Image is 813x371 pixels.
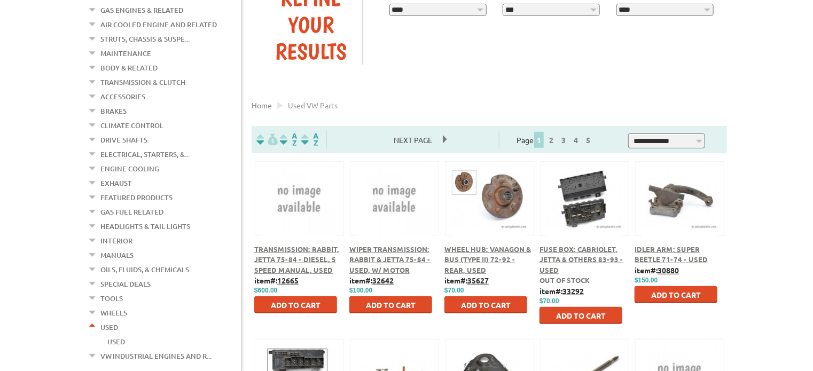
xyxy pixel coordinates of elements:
a: Idler Arm: Super Beetle 71-74 - Used [635,244,708,264]
a: Wiper Transmission: Rabbit & Jetta 75-84 - Used, w/ Motor [349,244,431,274]
button: Add to Cart [635,286,717,303]
a: Tools [100,291,123,305]
b: item#: [635,265,679,275]
a: Fuse Box: Cabriolet, Jetta & Others 83-93 - Used [540,244,623,274]
a: Body & Related [100,61,158,75]
a: Wheels [100,306,127,320]
span: $600.00 [254,287,277,294]
span: Add to Cart [271,300,320,310]
span: $150.00 [635,277,658,284]
span: Add to Cart [461,300,511,310]
a: Engine Cooling [100,162,159,176]
span: used VW parts [288,100,338,110]
a: Gas Engines & Related [100,3,183,17]
span: $70.00 [540,297,559,305]
a: Wheel Hub: Vanagon & Bus (Type II) 72-92 - Rear, USED [444,244,531,274]
a: Oils, Fluids, & Chemicals [100,263,189,277]
a: Maintenance [100,46,151,60]
b: item#: [254,275,299,285]
span: Next Page [383,132,443,148]
a: Interior [100,234,132,248]
span: Add to Cart [556,311,606,320]
a: Air Cooled Engine and Related [100,18,217,31]
img: Sort by Sales Rank [299,133,320,146]
button: Add to Cart [444,296,527,313]
span: Add to Cart [651,290,701,299]
a: Featured Products [100,191,173,204]
a: Headlights & Tail Lights [100,219,190,233]
b: item#: [349,275,394,285]
a: Next Page [383,135,443,145]
a: Gas Fuel Related [100,205,163,219]
span: 1 [534,132,544,148]
a: Used [100,320,118,334]
a: 3 [559,135,568,145]
a: Transmission: Rabbit, Jetta 75-84 - Diesel, 5 Speed Manual, Used [254,244,339,274]
span: $100.00 [349,287,372,294]
a: Exhaust [100,176,132,190]
a: 2 [546,135,556,145]
span: $70.00 [444,287,464,294]
b: item#: [540,286,584,296]
a: Struts, Chassis & Suspe... [100,32,190,46]
a: 5 [583,135,593,145]
a: Manuals [100,248,134,262]
a: Used [107,335,125,349]
a: VW Industrial Engines and R... [100,349,212,363]
img: Sort by Headline [278,133,299,146]
button: Add to Cart [349,296,432,313]
span: Out of stock [540,275,590,285]
button: Add to Cart [540,307,622,324]
a: Climate Control [100,119,163,132]
img: filterpricelow.svg [256,133,278,146]
a: Transmission & Clutch [100,75,185,89]
a: Electrical, Starters, &... [100,147,190,161]
u: 33292 [562,286,584,296]
u: 30880 [658,265,679,275]
a: Home [252,100,272,110]
a: Special Deals [100,277,151,291]
b: item#: [444,275,489,285]
u: 35627 [467,275,489,285]
a: Accessories [100,90,145,104]
u: 12665 [277,275,299,285]
a: Brakes [100,104,127,118]
a: Drive Shafts [100,133,147,147]
button: Add to Cart [254,296,337,313]
u: 32642 [372,275,394,285]
a: 4 [571,135,581,145]
div: Page [499,131,611,148]
span: Add to Cart [366,300,416,310]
